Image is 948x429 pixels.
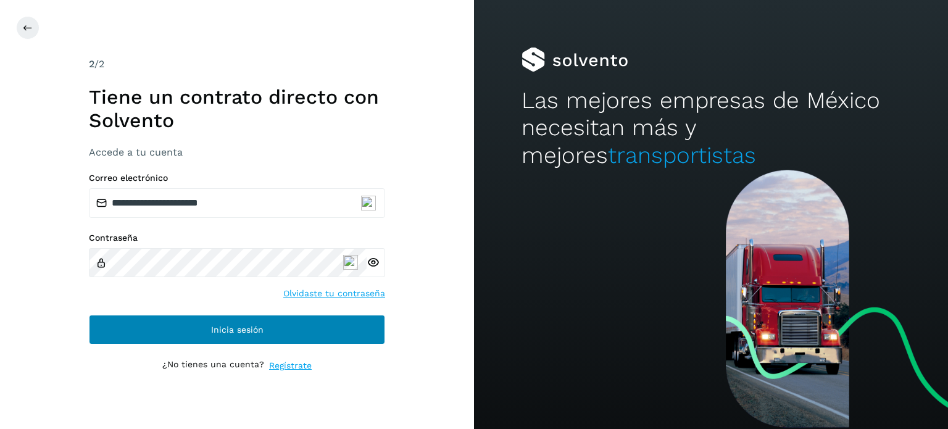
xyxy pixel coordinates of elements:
span: transportistas [608,142,756,169]
label: Correo electrónico [89,173,385,183]
p: ¿No tienes una cuenta? [162,359,264,372]
span: 2 [89,58,94,70]
label: Contraseña [89,233,385,243]
div: /2 [89,57,385,72]
img: npw-badge-icon-locked.svg [343,255,358,270]
h1: Tiene un contrato directo con Solvento [89,85,385,133]
span: Inicia sesión [211,325,264,334]
a: Olvidaste tu contraseña [283,287,385,300]
button: Inicia sesión [89,315,385,344]
h3: Accede a tu cuenta [89,146,385,158]
a: Regístrate [269,359,312,372]
img: npw-badge-icon-locked.svg [361,196,376,210]
h2: Las mejores empresas de México necesitan más y mejores [522,87,900,169]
